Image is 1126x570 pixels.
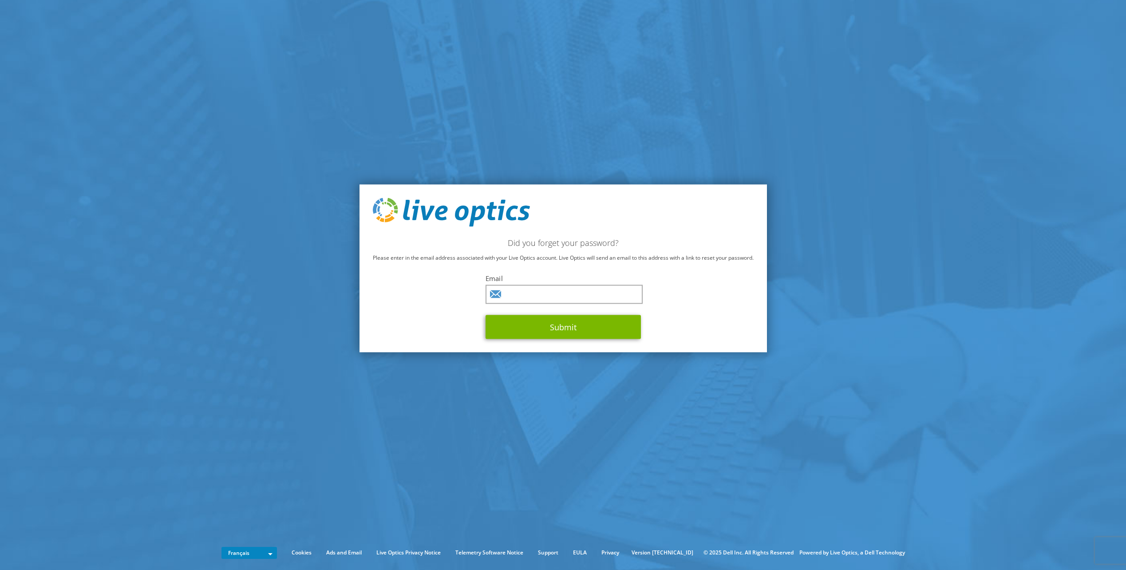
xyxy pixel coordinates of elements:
[373,238,754,248] h2: Did you forget your password?
[486,274,641,283] label: Email
[627,548,698,558] li: Version [TECHNICAL_ID]
[285,548,318,558] a: Cookies
[595,548,626,558] a: Privacy
[320,548,368,558] a: Ads and Email
[531,548,565,558] a: Support
[486,315,641,339] button: Submit
[449,548,530,558] a: Telemetry Software Notice
[373,198,530,227] img: live_optics_svg.svg
[370,548,447,558] a: Live Optics Privacy Notice
[699,548,798,558] li: © 2025 Dell Inc. All Rights Reserved
[373,253,754,263] p: Please enter in the email address associated with your Live Optics account. Live Optics will send...
[566,548,593,558] a: EULA
[799,548,905,558] li: Powered by Live Optics, a Dell Technology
